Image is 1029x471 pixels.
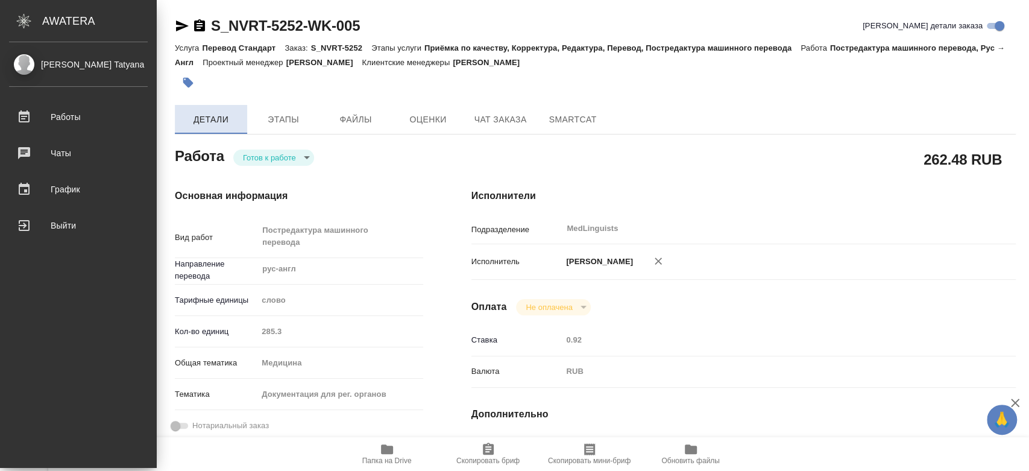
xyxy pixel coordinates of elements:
p: Направление перевода [175,258,257,282]
p: Клиентские менеджеры [362,58,453,67]
span: Скопировать мини-бриф [548,457,631,465]
div: Готов к работе [516,299,590,315]
div: Медицина [257,353,423,373]
span: Оценки [399,112,457,127]
p: [PERSON_NAME] [453,58,529,67]
button: Папка на Drive [336,437,438,471]
p: Кол-во единиц [175,326,257,338]
button: Скопировать бриф [438,437,539,471]
a: Выйти [3,210,154,241]
div: График [9,180,148,198]
div: Работы [9,108,148,126]
button: Готов к работе [239,153,300,163]
div: Готов к работе [233,150,314,166]
p: Приёмка по качеству, Корректура, Редактура, Перевод, Постредактура машинного перевода [424,43,801,52]
p: Этапы услуги [371,43,424,52]
button: Добавить тэг [175,69,201,96]
div: слово [257,290,423,311]
p: Перевод Стандарт [202,43,285,52]
h4: Основная информация [175,189,423,203]
span: Скопировать бриф [456,457,520,465]
a: Работы [3,102,154,132]
button: Скопировать мини-бриф [539,437,640,471]
span: Папка на Drive [362,457,412,465]
a: График [3,174,154,204]
button: Удалить исполнителя [645,248,672,274]
p: Валюта [471,365,562,378]
button: Не оплачена [522,302,576,312]
p: [PERSON_NAME] [562,256,633,268]
button: Скопировать ссылку для ЯМессенджера [175,19,189,33]
p: Проектный менеджер [203,58,286,67]
span: Нотариальный заказ [192,420,269,432]
div: Чаты [9,144,148,162]
h4: Исполнители [471,189,1016,203]
input: Пустое поле [562,331,970,349]
p: Услуга [175,43,202,52]
span: [PERSON_NAME] детали заказа [863,20,983,32]
div: Выйти [9,217,148,235]
div: AWATERA [42,9,157,33]
p: Тематика [175,388,257,400]
h2: 262.48 RUB [924,149,1002,169]
p: Работа [801,43,830,52]
a: S_NVRT-5252-WK-005 [211,17,360,34]
span: Обновить файлы [661,457,720,465]
h4: Оплата [471,300,507,314]
div: Документация для рег. органов [257,384,423,405]
a: Чаты [3,138,154,168]
div: RUB [562,361,970,382]
p: Общая тематика [175,357,257,369]
p: Ставка [471,334,562,346]
span: SmartCat [544,112,602,127]
input: Пустое поле [257,323,423,340]
button: Обновить файлы [640,437,741,471]
p: Тарифные единицы [175,294,257,306]
button: Скопировать ссылку [192,19,207,33]
button: 🙏 [987,405,1017,435]
h4: Дополнительно [471,407,1016,422]
h2: Работа [175,144,224,166]
p: Заказ: [285,43,310,52]
span: Детали [182,112,240,127]
p: Исполнитель [471,256,562,268]
p: Вид работ [175,232,257,244]
span: Этапы [254,112,312,127]
span: Файлы [327,112,385,127]
p: Подразделение [471,224,562,236]
span: 🙏 [992,407,1012,432]
span: Чат заказа [471,112,529,127]
div: [PERSON_NAME] Tatyana [9,58,148,71]
p: S_NVRT-5252 [311,43,371,52]
p: [PERSON_NAME] [286,58,362,67]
